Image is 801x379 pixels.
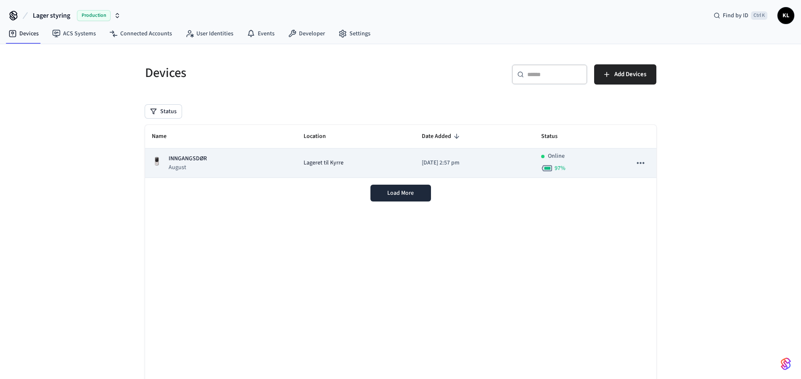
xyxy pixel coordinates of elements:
p: INNGANGSDØR [169,154,207,163]
a: User Identities [179,26,240,41]
span: Lageret til Kyrre [304,159,344,167]
p: [DATE] 2:57 pm [422,159,528,167]
span: Date Added [422,130,462,143]
span: Name [152,130,177,143]
h5: Devices [145,64,396,82]
span: Find by ID [723,11,748,20]
span: 97 % [555,164,566,172]
span: Status [541,130,568,143]
img: Yale Assure Touchscreen Wifi Smart Lock, Satin Nickel, Front [152,156,162,167]
button: Add Devices [594,64,656,85]
a: Settings [332,26,377,41]
p: Online [548,152,565,161]
img: SeamLogoGradient.69752ec5.svg [781,357,791,371]
button: Status [145,105,182,118]
p: August [169,163,207,172]
button: Load More [370,185,431,201]
a: Events [240,26,281,41]
span: Location [304,130,337,143]
a: Connected Accounts [103,26,179,41]
span: Ctrl K [751,11,767,20]
a: Developer [281,26,332,41]
span: Load More [387,189,414,197]
table: sticky table [145,125,656,178]
span: KL [778,8,793,23]
div: Find by IDCtrl K [707,8,774,23]
a: ACS Systems [45,26,103,41]
span: Lager styring [33,11,70,21]
span: Add Devices [614,69,646,80]
span: Production [77,10,111,21]
a: Devices [2,26,45,41]
button: KL [777,7,794,24]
